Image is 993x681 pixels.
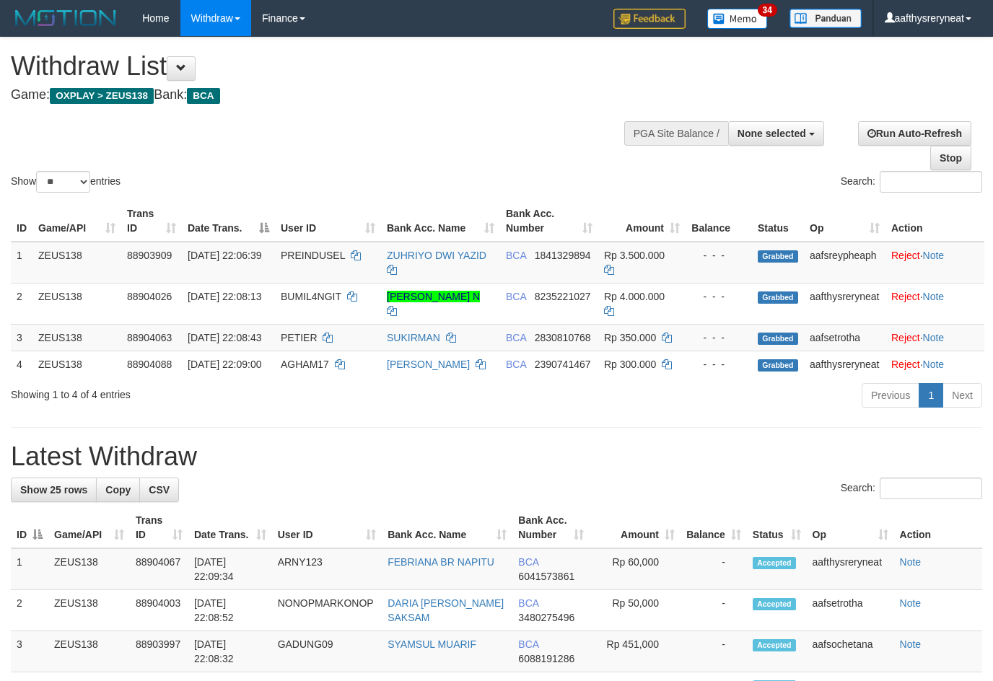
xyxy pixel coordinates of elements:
td: 2 [11,590,48,631]
td: aafsetrotha [807,590,894,631]
input: Search: [880,171,982,193]
td: ZEUS138 [48,631,130,672]
h4: Game: Bank: [11,88,647,102]
span: Grabbed [758,333,798,345]
td: 88903997 [130,631,188,672]
th: Trans ID: activate to sort column ascending [130,507,188,548]
h1: Withdraw List [11,52,647,81]
a: SYAMSUL MUARIF [388,638,476,650]
span: Copy 3480275496 to clipboard [518,612,574,623]
a: Note [923,250,945,261]
td: [DATE] 22:08:32 [188,631,272,672]
th: Trans ID: activate to sort column ascending [121,201,182,242]
td: Rp 50,000 [590,590,681,631]
td: ZEUS138 [32,283,121,324]
th: Date Trans.: activate to sort column ascending [188,507,272,548]
td: 3 [11,324,32,351]
a: Reject [891,291,920,302]
th: Status: activate to sort column ascending [747,507,807,548]
span: Grabbed [758,359,798,372]
th: ID [11,201,32,242]
span: Copy 8235221027 to clipboard [535,291,591,302]
span: None selected [738,128,806,139]
h1: Latest Withdraw [11,442,982,471]
td: ZEUS138 [32,242,121,284]
th: ID: activate to sort column descending [11,507,48,548]
a: [PERSON_NAME] [387,359,470,370]
span: BUMIL4NGIT [281,291,341,302]
th: Amount: activate to sort column ascending [598,201,686,242]
td: - [681,548,747,590]
td: aafsochetana [807,631,894,672]
td: ZEUS138 [48,548,130,590]
span: Rp 4.000.000 [604,291,665,302]
a: Note [923,291,945,302]
th: Op: activate to sort column ascending [804,201,885,242]
label: Search: [841,171,982,193]
th: Bank Acc. Name: activate to sort column ascending [381,201,500,242]
span: BCA [187,88,219,104]
td: 4 [11,351,32,377]
select: Showentries [36,171,90,193]
img: Button%20Memo.svg [707,9,768,29]
a: CSV [139,478,179,502]
a: Note [923,359,945,370]
a: Reject [891,359,920,370]
input: Search: [880,478,982,499]
th: Action [894,507,982,548]
a: [PERSON_NAME] N [387,291,480,302]
td: 1 [11,242,32,284]
th: Bank Acc. Number: activate to sort column ascending [512,507,590,548]
td: 1 [11,548,48,590]
span: Copy [105,484,131,496]
th: Game/API: activate to sort column ascending [32,201,121,242]
th: Date Trans.: activate to sort column descending [182,201,275,242]
div: - - - [691,357,746,372]
td: aafthysreryneat [807,548,894,590]
a: Previous [862,383,919,408]
td: Rp 60,000 [590,548,681,590]
span: BCA [518,638,538,650]
a: Reject [891,250,920,261]
div: - - - [691,248,746,263]
span: Rp 300.000 [604,359,656,370]
td: ZEUS138 [48,590,130,631]
a: DARIA [PERSON_NAME] SAKSAM [388,597,504,623]
td: - [681,590,747,631]
a: Note [900,556,922,568]
span: Grabbed [758,291,798,304]
span: Copy 2390741467 to clipboard [535,359,591,370]
span: [DATE] 22:08:13 [188,291,261,302]
span: AGHAM17 [281,359,329,370]
label: Show entries [11,171,121,193]
div: Showing 1 to 4 of 4 entries [11,382,403,402]
td: ARNY123 [272,548,382,590]
span: PETIER [281,332,318,343]
span: 88904063 [127,332,172,343]
td: [DATE] 22:09:34 [188,548,272,590]
td: aafthysreryneat [804,351,885,377]
th: Action [885,201,984,242]
th: Balance: activate to sort column ascending [681,507,747,548]
th: Op: activate to sort column ascending [807,507,894,548]
img: panduan.png [789,9,862,28]
td: 3 [11,631,48,672]
span: [DATE] 22:08:43 [188,332,261,343]
a: Reject [891,332,920,343]
span: Accepted [753,598,796,610]
span: Copy 6041573861 to clipboard [518,571,574,582]
a: Show 25 rows [11,478,97,502]
a: 1 [919,383,943,408]
span: 88903909 [127,250,172,261]
th: Balance [686,201,752,242]
img: MOTION_logo.png [11,7,121,29]
span: Show 25 rows [20,484,87,496]
a: ZUHRIYO DWI YAZID [387,250,486,261]
span: 88904026 [127,291,172,302]
td: 88904067 [130,548,188,590]
th: Status [752,201,804,242]
td: ZEUS138 [32,351,121,377]
div: - - - [691,330,746,345]
td: · [885,283,984,324]
span: [DATE] 22:06:39 [188,250,261,261]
